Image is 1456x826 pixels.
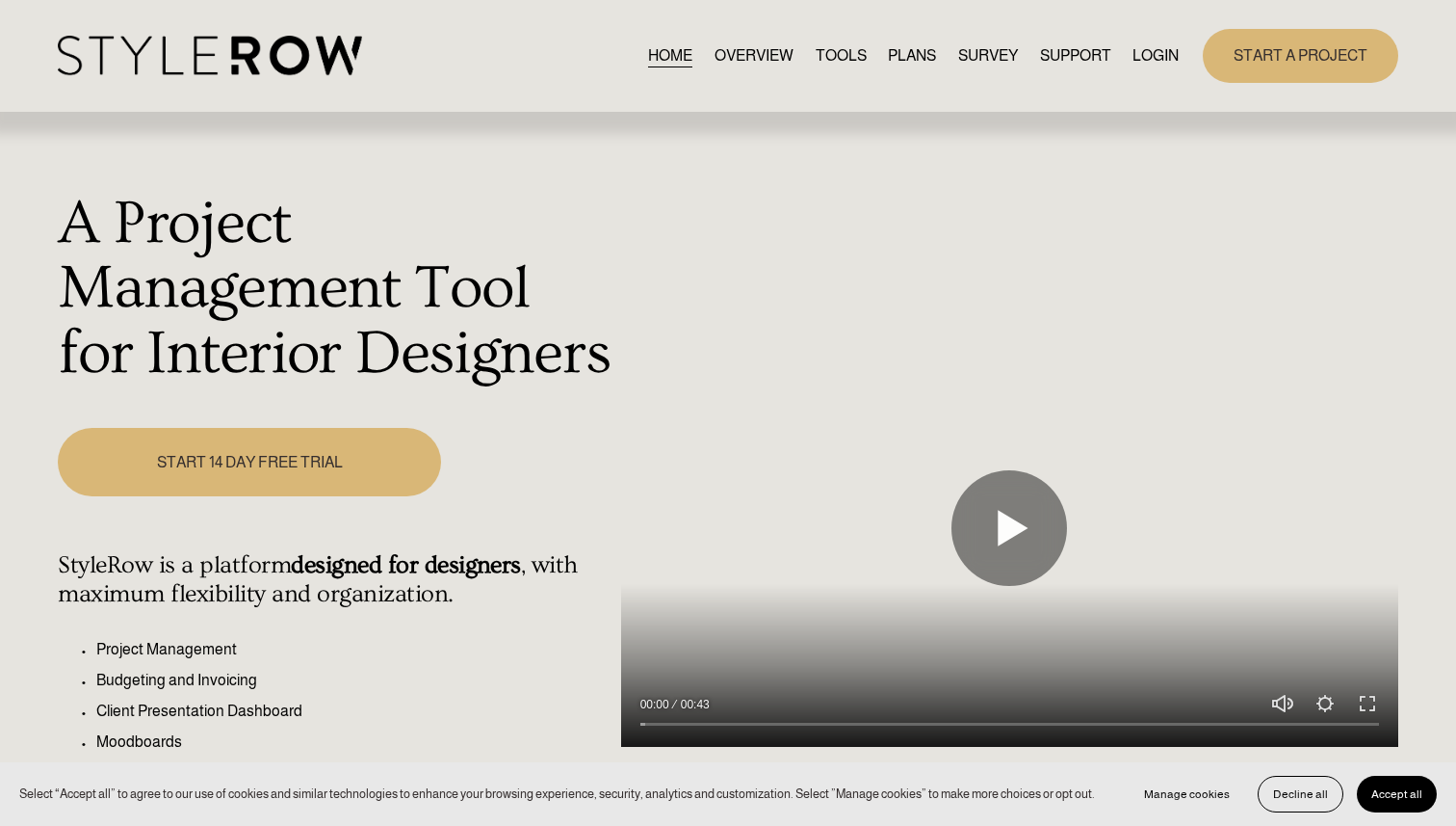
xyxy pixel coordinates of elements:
[58,192,610,387] h1: A Project Management Tool for Interior Designers
[816,42,867,68] a: TOOLS
[1130,776,1244,813] button: Manage cookies
[291,551,521,579] strong: designed for designers
[640,695,674,714] div: Current time
[1273,787,1328,801] span: Decline all
[96,731,610,754] p: Moodboards
[96,700,610,723] p: Client Presentation Dashboard
[1132,42,1179,68] a: LOGIN
[1258,776,1343,813] button: Decline all
[96,761,610,785] p: Order Tracking
[1371,787,1422,801] span: Accept all
[1040,44,1111,67] span: SUPPORT
[1357,776,1437,813] button: Accept all
[715,42,793,68] a: OVERVIEW
[951,470,1067,586] button: Play
[58,551,610,609] h4: StyleRow is a platform , with maximum flexibility and organization.
[58,36,361,75] img: StyleRow
[674,695,715,714] div: Duration
[648,42,692,68] a: HOME
[888,42,936,68] a: PLANS
[19,785,1095,803] p: Select “Accept all” to agree to our use of cookies and similar technologies to enhance your brows...
[96,638,610,661] p: Project Management
[58,428,441,496] a: START 14 DAY FREE TRIAL
[640,718,1379,732] input: Seek
[96,669,610,692] p: Budgeting and Invoicing
[1040,42,1111,68] a: folder dropdown
[958,42,1018,68] a: SURVEY
[1144,787,1230,801] span: Manage cookies
[1203,29,1398,82] a: START A PROJECT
